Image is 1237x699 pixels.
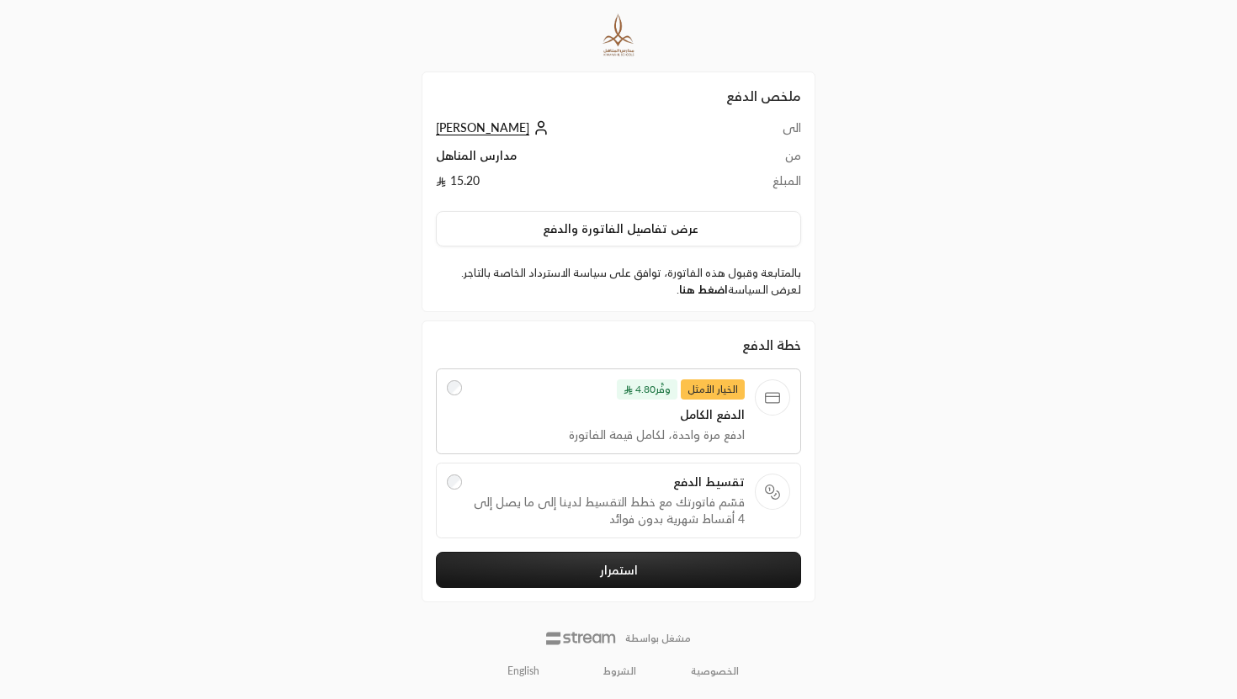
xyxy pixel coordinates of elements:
a: اضغط هنا [679,283,728,296]
span: الدفع الكامل [472,406,746,423]
a: [PERSON_NAME] [436,120,553,135]
button: استمرار [436,552,801,588]
span: قسّم فاتورتك مع خطط التقسيط لدينا إلى ما يصل إلى 4 أقساط شهرية بدون فوائد [472,494,746,527]
a: الخصوصية [691,665,739,678]
td: المبلغ [730,172,801,198]
span: تقسيط الدفع [472,474,746,490]
div: خطة الدفع [436,335,801,355]
span: [PERSON_NAME] [436,120,529,135]
img: Company Logo [598,13,638,58]
input: تقسيط الدفعقسّم فاتورتك مع خطط التقسيط لدينا إلى ما يصل إلى 4 أقساط شهرية بدون فوائد [447,474,462,490]
span: وفَّر 4.80 [617,379,677,400]
span: ادفع مرة واحدة، لكامل قيمة الفاتورة [472,426,746,443]
td: 15.20 [436,172,730,198]
a: الشروط [603,665,636,678]
span: الخيار الأمثل [681,379,745,400]
td: الى [730,119,801,147]
td: من [730,147,801,172]
input: الخيار الأمثلوفَّر4.80 الدفع الكاملادفع مرة واحدة، لكامل قيمة الفاتورة [447,380,462,395]
label: بالمتابعة وقبول هذه الفاتورة، توافق على سياسة الاسترداد الخاصة بالتاجر. لعرض السياسة . [436,265,801,298]
a: English [498,658,549,685]
h2: ملخص الدفع [436,86,801,106]
button: عرض تفاصيل الفاتورة والدفع [436,211,801,246]
td: مدارس المناهل [436,147,730,172]
p: مشغل بواسطة [625,632,691,645]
